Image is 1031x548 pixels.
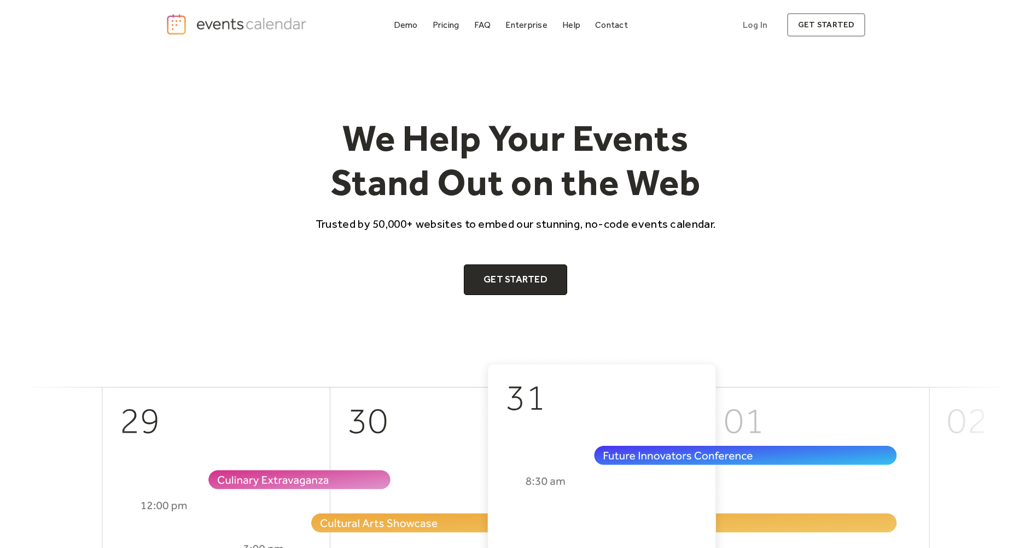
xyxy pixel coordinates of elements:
[787,13,865,37] a: get started
[428,17,464,32] a: Pricing
[464,264,567,295] a: Get Started
[558,17,585,32] a: Help
[394,22,418,28] div: Demo
[306,216,726,232] p: Trusted by 50,000+ websites to embed our stunning, no-code events calendar.
[433,22,459,28] div: Pricing
[470,17,496,32] a: FAQ
[562,22,580,28] div: Help
[595,22,628,28] div: Contact
[505,22,547,28] div: Enterprise
[591,17,632,32] a: Contact
[501,17,551,32] a: Enterprise
[732,13,778,37] a: Log In
[474,22,491,28] div: FAQ
[306,116,726,205] h1: We Help Your Events Stand Out on the Web
[389,17,422,32] a: Demo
